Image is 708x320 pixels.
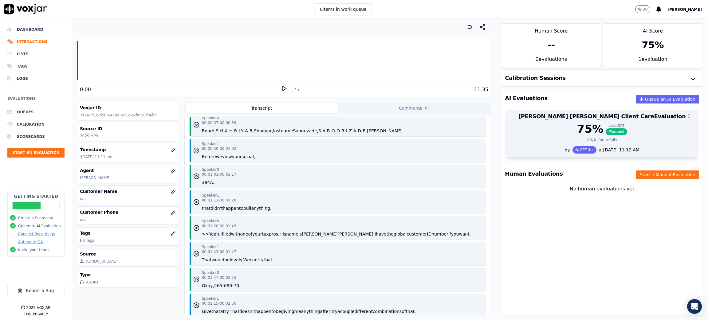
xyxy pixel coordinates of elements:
button: Start an Evaluation [7,148,65,158]
button: Queue an AI Evaluation [636,95,699,103]
button: your [232,154,242,160]
button: view [222,154,232,160]
button: Start a Manual Evaluation [636,170,699,179]
img: voxjar logo [4,4,47,14]
button: [PERSON_NAME]. [337,231,375,237]
button: pull [243,205,251,211]
button: I [220,231,222,237]
button: Give [202,308,212,314]
p: 00:01:11 - 00:01:28 [202,198,236,203]
p: 2025 Voxjar [26,305,50,310]
button: of [402,308,406,314]
a: Dashboard [7,23,65,36]
button: Report a Bug [7,286,65,295]
h6: Evaluations [7,95,65,106]
button: Automate QA [18,240,43,244]
button: we [216,154,222,160]
span: Passed [606,128,627,135]
button: doesn't [239,308,255,314]
div: 0 N/A [587,138,596,142]
button: that. [406,308,416,314]
button: [PERSON_NAME] [667,6,708,13]
button: Invite your team [18,248,49,252]
p: 00:01:01 - 00:01:17 [202,172,236,177]
a: Logs [7,72,65,85]
button: have [376,231,386,237]
button: -I [237,128,240,134]
button: I [330,308,332,314]
a: Calibration [7,118,65,131]
h3: Human Evaluations [505,171,563,177]
p: 00:01:43 - 00:01:47 [202,249,236,254]
button: happen [255,308,271,314]
button: want. [459,231,471,237]
div: -- [547,40,555,51]
p: No Tags [80,238,177,243]
div: 1 evaluation [603,56,703,67]
div: 0:00 [80,86,91,93]
button: global [394,231,407,237]
button: -I [344,128,347,134]
p: Speaker 0 [202,270,219,275]
button: pros. [269,231,280,237]
button: anything [301,308,320,314]
button: 20 [635,5,656,13]
button: -R [340,128,344,134]
a: Interactions [7,36,65,48]
button: Shadyar, [254,128,273,134]
p: Speaker 1 [202,193,219,198]
button: I [375,231,376,237]
button: couple [340,308,355,314]
button: That [202,257,212,263]
button: ID [427,231,431,237]
button: is [298,231,302,237]
button: your [252,231,262,237]
button: -R, [248,128,254,134]
button: -A [223,128,228,134]
p: Speaker 1 [202,141,219,146]
h3: Source ID [80,126,177,132]
h3: Timestamp [80,146,177,153]
button: S [216,128,218,134]
button: the [387,231,394,237]
div: 75 % [642,40,664,51]
button: 394A. [202,179,214,185]
h3: Source [80,251,177,257]
button: giving [281,308,294,314]
a: Scorecards [7,131,65,143]
div: AI Score [603,24,703,35]
button: me [294,308,301,314]
button: Comments [338,103,490,113]
div: Human Score [501,24,601,35]
div: 0 evaluation s [501,56,601,67]
li: Tags [7,60,65,72]
button: Transcript [186,103,338,113]
div: 0 Autofails [599,138,617,142]
button: [PERSON_NAME] [302,231,337,237]
button: anything. [251,205,271,211]
button: one [240,231,248,237]
h3: Customer Phone [80,209,177,215]
span: 0 [423,105,429,111]
p: Speaker 1 [202,244,219,249]
button: -699 [222,283,232,289]
div: at [DATE] 11:12 AM [596,147,639,153]
button: 265 [214,283,222,289]
button: that [202,205,210,211]
button: That [230,308,239,314]
button: happen [223,205,239,211]
h3: Calibration Sessions [505,75,566,81]
button: -A [321,128,325,134]
div: 51 / 68 pts [606,123,627,128]
p: 00:00:37 - 00:00:59 [202,120,236,125]
button: didn't [210,205,223,211]
button: -Y [240,128,244,134]
h3: AI Evaluations [505,96,548,101]
button: TOS [24,312,31,317]
button: -Z [347,128,352,134]
button: We [243,257,250,263]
